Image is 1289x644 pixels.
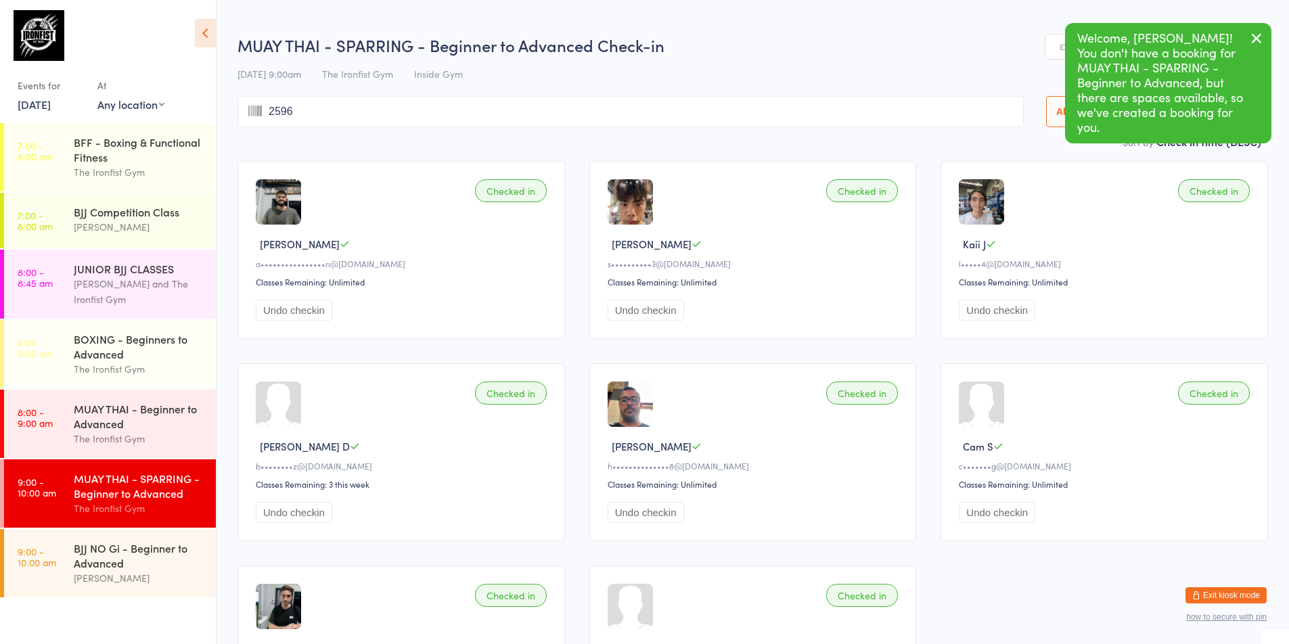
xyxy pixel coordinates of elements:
[4,123,216,191] a: 7:00 -8:00 amBFF - Boxing & Functional FitnessThe Ironfist Gym
[4,529,216,597] a: 9:00 -10:00 amBJJ NO Gi - Beginner to Advanced[PERSON_NAME]
[608,502,684,523] button: Undo checkin
[608,382,653,427] img: image1739337552.png
[97,97,164,112] div: Any location
[475,584,547,607] div: Checked in
[608,478,903,490] div: Classes Remaining: Unlimited
[1185,587,1267,603] button: Exit kiosk mode
[608,258,903,269] div: s••••••••••3@[DOMAIN_NAME]
[612,439,692,453] span: [PERSON_NAME]
[18,97,51,112] a: [DATE]
[959,258,1254,269] div: l•••••4@[DOMAIN_NAME]
[1178,382,1250,405] div: Checked in
[74,135,204,164] div: BFF - Boxing & Functional Fitness
[959,276,1254,287] div: Classes Remaining: Unlimited
[74,501,204,516] div: The Ironfist Gym
[4,250,216,319] a: 8:00 -8:45 amJUNIOR BJJ CLASSES[PERSON_NAME] and The Ironfist Gym
[18,407,53,428] time: 8:00 - 9:00 am
[475,382,547,405] div: Checked in
[74,261,204,276] div: JUNIOR BJJ CLASSES
[608,179,653,225] img: image1733711963.png
[1046,96,1125,127] button: All Bookings
[74,276,204,307] div: [PERSON_NAME] and The Ironfist Gym
[1178,179,1250,202] div: Checked in
[256,460,551,471] div: b••••••••z@[DOMAIN_NAME]
[608,460,903,471] div: h••••••••••••••8@[DOMAIN_NAME]
[14,10,64,61] img: The Ironfist Gym
[238,34,1268,56] h2: MUAY THAI - SPARRING - Beginner to Advanced Check-in
[475,179,547,202] div: Checked in
[963,439,993,453] span: Cam S
[4,459,216,528] a: 9:00 -10:00 amMUAY THAI - SPARRING - Beginner to AdvancedThe Ironfist Gym
[414,67,463,80] span: Inside Gym
[959,460,1254,471] div: c•••••••g@[DOMAIN_NAME]
[74,401,204,431] div: MUAY THAI - Beginner to Advanced
[256,502,332,523] button: Undo checkin
[256,300,332,321] button: Undo checkin
[959,478,1254,490] div: Classes Remaining: Unlimited
[256,179,301,225] img: image1620116599.png
[256,584,301,629] img: image1617781641.png
[4,320,216,388] a: 8:00 -9:00 amBOXING - Beginners to AdvancedThe Ironfist Gym
[18,267,53,288] time: 8:00 - 8:45 am
[18,546,56,568] time: 9:00 - 10:00 am
[4,390,216,458] a: 8:00 -9:00 amMUAY THAI - Beginner to AdvancedThe Ironfist Gym
[18,74,84,97] div: Events for
[826,179,898,202] div: Checked in
[97,74,164,97] div: At
[74,164,204,180] div: The Ironfist Gym
[959,300,1035,321] button: Undo checkin
[18,476,56,498] time: 9:00 - 10:00 am
[18,337,53,359] time: 8:00 - 9:00 am
[322,67,393,80] span: The Ironfist Gym
[18,210,53,231] time: 7:00 - 8:00 am
[256,478,551,490] div: Classes Remaining: 3 this week
[959,502,1035,523] button: Undo checkin
[260,237,340,251] span: [PERSON_NAME]
[4,193,216,248] a: 7:00 -8:00 amBJJ Competition Class[PERSON_NAME]
[612,237,692,251] span: [PERSON_NAME]
[74,204,204,219] div: BJJ Competition Class
[256,258,551,269] div: a••••••••••••••••n@[DOMAIN_NAME]
[74,219,204,235] div: [PERSON_NAME]
[608,300,684,321] button: Undo checkin
[826,584,898,607] div: Checked in
[74,540,204,570] div: BJJ NO Gi - Beginner to Advanced
[74,471,204,501] div: MUAY THAI - SPARRING - Beginner to Advanced
[74,361,204,377] div: The Ironfist Gym
[963,237,986,251] span: Kaii J
[74,431,204,446] div: The Ironfist Gym
[74,570,204,586] div: [PERSON_NAME]
[18,140,53,162] time: 7:00 - 8:00 am
[959,179,1004,225] img: image1701330884.png
[260,439,350,453] span: [PERSON_NAME] D
[238,67,301,80] span: [DATE] 9:00am
[608,276,903,287] div: Classes Remaining: Unlimited
[74,331,204,361] div: BOXING - Beginners to Advanced
[826,382,898,405] div: Checked in
[238,96,1024,127] input: Search
[1065,23,1271,143] div: Welcome, [PERSON_NAME]! You don't have a booking for MUAY THAI - SPARRING - Beginner to Advanced,...
[1186,612,1267,622] button: how to secure with pin
[256,276,551,287] div: Classes Remaining: Unlimited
